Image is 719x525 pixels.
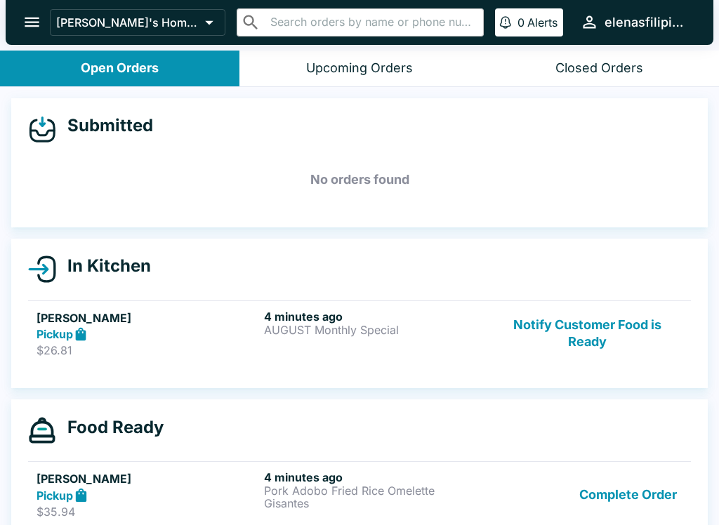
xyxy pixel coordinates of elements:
[28,154,691,205] h5: No orders found
[37,327,73,341] strong: Pickup
[527,15,558,29] p: Alerts
[37,489,73,503] strong: Pickup
[28,300,691,366] a: [PERSON_NAME]Pickup$26.814 minutes agoAUGUST Monthly SpecialNotify Customer Food is Ready
[574,7,697,37] button: elenasfilipinofoods
[605,14,691,31] div: elenasfilipinofoods
[37,310,258,326] h5: [PERSON_NAME]
[37,505,258,519] p: $35.94
[81,60,159,77] div: Open Orders
[306,60,413,77] div: Upcoming Orders
[56,417,164,438] h4: Food Ready
[37,470,258,487] h5: [PERSON_NAME]
[264,310,486,324] h6: 4 minutes ago
[50,9,225,36] button: [PERSON_NAME]'s Home of the Finest Filipino Foods
[264,497,486,510] p: Gisantes
[14,4,50,40] button: open drawer
[264,470,486,484] h6: 4 minutes ago
[56,255,151,277] h4: In Kitchen
[517,15,525,29] p: 0
[37,343,258,357] p: $26.81
[555,60,643,77] div: Closed Orders
[264,484,486,497] p: Pork Adobo Fried Rice Omelette
[266,13,477,32] input: Search orders by name or phone number
[574,470,682,519] button: Complete Order
[56,15,199,29] p: [PERSON_NAME]'s Home of the Finest Filipino Foods
[264,324,486,336] p: AUGUST Monthly Special
[56,115,153,136] h4: Submitted
[492,310,682,358] button: Notify Customer Food is Ready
